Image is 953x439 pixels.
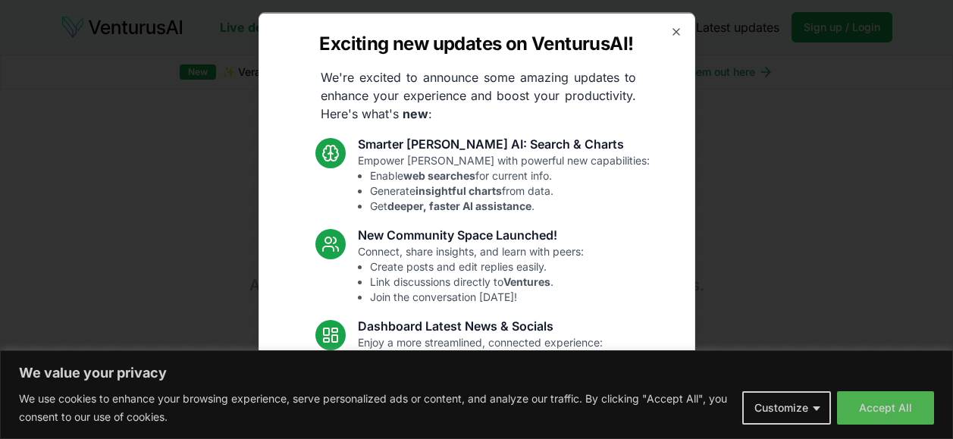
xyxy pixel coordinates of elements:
[370,380,603,395] li: See topics.
[503,274,550,287] strong: Ventures
[358,316,603,334] h3: Dashboard Latest News & Socials
[309,67,648,122] p: We're excited to announce some amazing updates to enhance your experience and boost your producti...
[370,183,650,198] li: Generate from data.
[358,407,591,425] h3: Fixes and UI Polish
[389,381,512,394] strong: trending relevant social
[319,31,633,55] h2: Exciting new updates on VenturusAI!
[370,168,650,183] li: Enable for current info.
[415,183,502,196] strong: insightful charts
[358,225,584,243] h3: New Community Space Launched!
[370,289,584,304] li: Join the conversation [DATE]!
[403,168,475,181] strong: web searches
[358,152,650,213] p: Empower [PERSON_NAME] with powerful new capabilities:
[406,365,512,378] strong: latest industry news
[370,365,603,380] li: Access articles.
[370,198,650,213] li: Get .
[387,199,531,212] strong: deeper, faster AI assistance
[370,350,603,365] li: Standardized analysis .
[358,134,650,152] h3: Smarter [PERSON_NAME] AI: Search & Charts
[370,274,584,289] li: Link discussions directly to .
[403,105,428,121] strong: new
[358,243,584,304] p: Connect, share insights, and learn with peers:
[480,350,551,363] strong: introductions
[370,259,584,274] li: Create posts and edit replies easily.
[358,334,603,395] p: Enjoy a more streamlined, connected experience:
